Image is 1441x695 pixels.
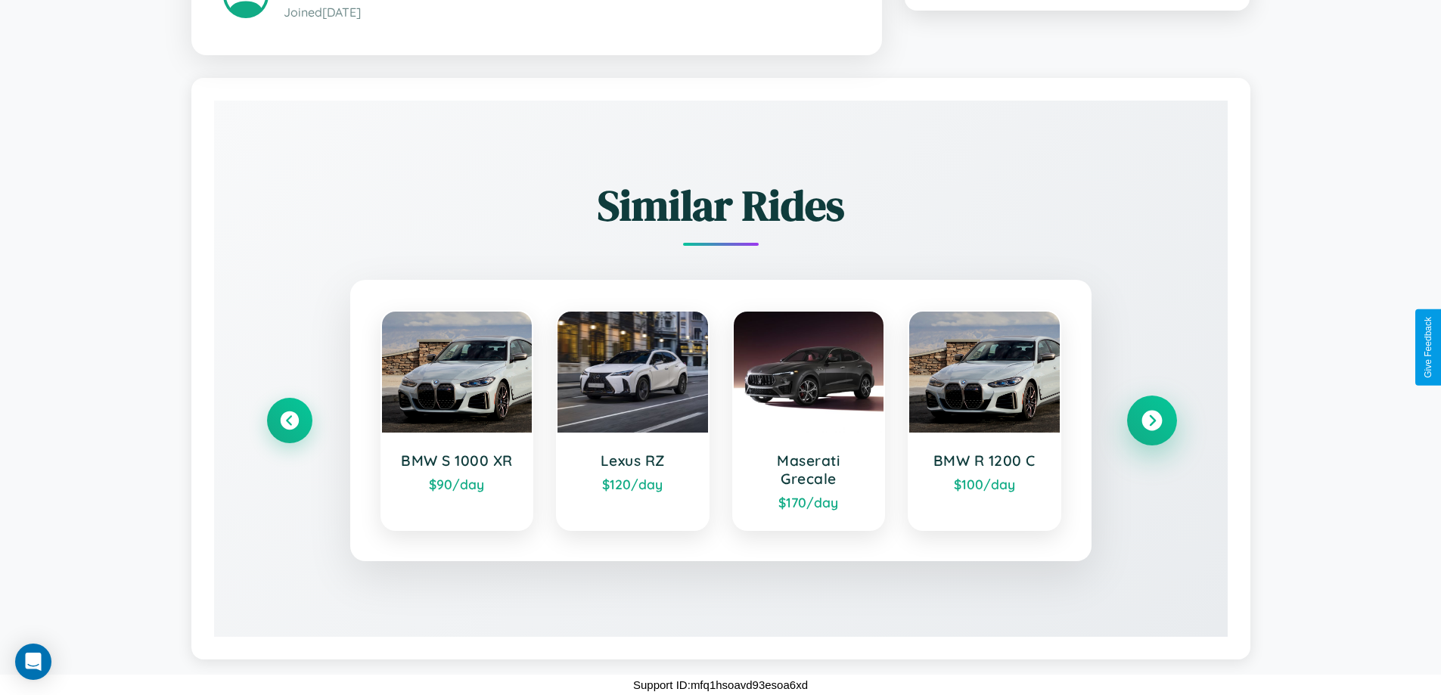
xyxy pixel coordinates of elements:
[749,494,869,510] div: $ 170 /day
[284,2,850,23] p: Joined [DATE]
[573,451,693,470] h3: Lexus RZ
[732,310,886,531] a: Maserati Grecale$170/day
[15,644,51,680] div: Open Intercom Messenger
[573,476,693,492] div: $ 120 /day
[633,675,808,695] p: Support ID: mfq1hsoavd93esoa6xd
[908,310,1061,531] a: BMW R 1200 C$100/day
[380,310,534,531] a: BMW S 1000 XR$90/day
[924,476,1045,492] div: $ 100 /day
[749,451,869,488] h3: Maserati Grecale
[397,451,517,470] h3: BMW S 1000 XR
[924,451,1045,470] h3: BMW R 1200 C
[556,310,710,531] a: Lexus RZ$120/day
[397,476,517,492] div: $ 90 /day
[267,176,1175,234] h2: Similar Rides
[1423,317,1433,378] div: Give Feedback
